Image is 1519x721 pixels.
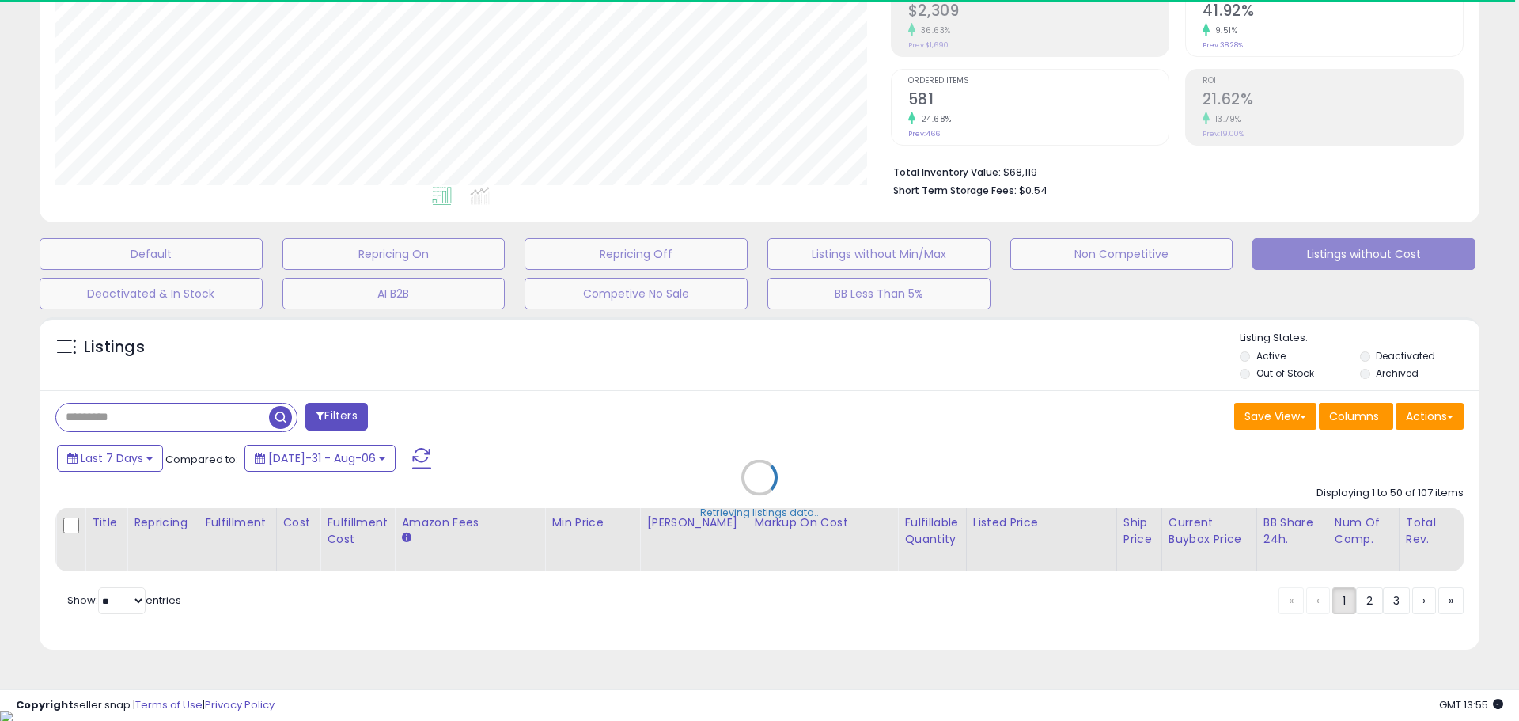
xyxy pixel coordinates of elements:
[908,2,1169,23] h2: $2,309
[915,113,952,125] small: 24.68%
[1203,2,1463,23] h2: 41.92%
[893,184,1017,197] b: Short Term Storage Fees:
[893,165,1001,179] b: Total Inventory Value:
[908,77,1169,85] span: Ordered Items
[767,278,991,309] button: BB Less Than 5%
[908,90,1169,112] h2: 581
[1210,113,1241,125] small: 13.79%
[40,278,263,309] button: Deactivated & In Stock
[1252,238,1475,270] button: Listings without Cost
[1210,25,1238,36] small: 9.51%
[1010,238,1233,270] button: Non Competitive
[16,697,74,712] strong: Copyright
[1203,90,1463,112] h2: 21.62%
[40,238,263,270] button: Default
[135,697,203,712] a: Terms of Use
[1019,183,1047,198] span: $0.54
[282,238,506,270] button: Repricing On
[1203,129,1244,139] small: Prev: 19.00%
[908,129,940,139] small: Prev: 466
[700,505,819,519] div: Retrieving listings data..
[282,278,506,309] button: AI B2B
[525,278,748,309] button: Competive No Sale
[1203,77,1463,85] span: ROI
[525,238,748,270] button: Repricing Off
[205,697,275,712] a: Privacy Policy
[1439,697,1503,712] span: 2025-08-14 13:55 GMT
[767,238,991,270] button: Listings without Min/Max
[16,698,275,713] div: seller snap | |
[1203,40,1243,50] small: Prev: 38.28%
[908,40,949,50] small: Prev: $1,690
[915,25,951,36] small: 36.63%
[893,161,1452,180] li: $68,119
